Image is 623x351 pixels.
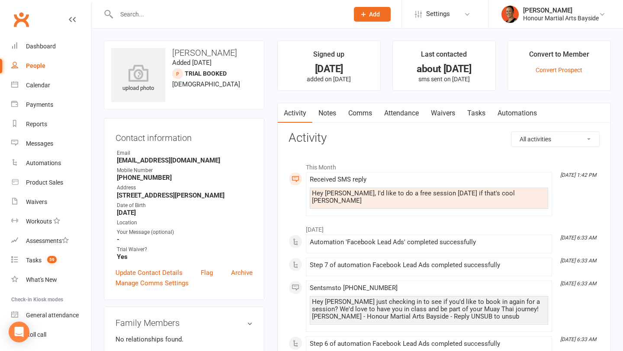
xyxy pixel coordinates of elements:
[26,101,53,108] div: Payments
[11,115,91,134] a: Reports
[117,219,253,227] div: Location
[11,134,91,153] a: Messages
[11,37,91,56] a: Dashboard
[369,11,380,18] span: Add
[172,80,240,88] span: [DEMOGRAPHIC_DATA]
[11,192,91,212] a: Waivers
[354,7,391,22] button: Add
[342,103,378,123] a: Comms
[111,64,165,93] div: upload photo
[426,4,450,24] span: Settings
[310,262,548,269] div: Step 7 of automation Facebook Lead Ads completed successfully
[116,268,183,278] a: Update Contact Details
[26,179,63,186] div: Product Sales
[11,212,91,231] a: Workouts
[310,340,548,348] div: Step 6 of automation Facebook Lead Ads completed successfully
[117,149,253,157] div: Email
[401,64,488,73] div: about [DATE]
[421,49,467,64] div: Last contacted
[560,258,596,264] i: [DATE] 6:33 AM
[310,176,548,183] div: Received SMS reply
[425,103,461,123] a: Waivers
[11,231,91,251] a: Assessments
[201,268,213,278] a: Flag
[401,76,488,83] p: sms sent on [DATE]
[312,103,342,123] a: Notes
[117,174,253,182] strong: [PHONE_NUMBER]
[26,43,56,50] div: Dashboard
[289,220,600,234] li: [DATE]
[26,140,53,147] div: Messages
[117,228,253,236] div: Your Message (optional)
[117,191,253,199] strong: [STREET_ADDRESS][PERSON_NAME]
[560,336,596,342] i: [DATE] 6:33 AM
[501,6,519,23] img: thumb_image1722232694.png
[289,158,600,172] li: This Month
[47,256,57,263] span: 59
[11,325,91,345] a: Roll call
[289,131,600,145] h3: Activity
[116,318,253,328] h3: Family Members
[26,331,46,338] div: Roll call
[560,235,596,241] i: [DATE] 6:33 AM
[26,312,79,319] div: General attendance
[26,257,42,264] div: Tasks
[286,64,373,73] div: [DATE]
[116,130,253,143] h3: Contact information
[111,48,257,57] h3: [PERSON_NAME]
[26,160,61,166] div: Automations
[286,76,373,83] p: added on [DATE]
[117,236,253,243] strong: -
[116,334,253,345] p: No relationships found.
[560,172,596,178] i: [DATE] 1:42 PM
[172,59,212,67] time: Added [DATE]
[11,56,91,76] a: People
[26,62,45,69] div: People
[313,49,344,64] div: Signed up
[117,209,253,217] strong: [DATE]
[310,239,548,246] div: Automation 'Facebook Lead Ads' completed successfully
[117,184,253,192] div: Address
[185,70,227,77] span: Trial Booked
[116,278,189,288] a: Manage Comms Settings
[312,190,546,204] div: Hey [PERSON_NAME], I'd like to do a free session [DATE] if that's cool [PERSON_NAME]
[312,298,546,320] div: Hey [PERSON_NAME] just checking in to see if you'd like to book in again for a session? We'd love...
[117,201,253,210] div: Date of Birth
[11,306,91,325] a: General attendance kiosk mode
[26,198,47,205] div: Waivers
[26,82,50,89] div: Calendar
[536,67,582,73] a: Convert Prospect
[523,14,599,22] div: Honour Martial Arts Bayside
[114,8,343,20] input: Search...
[560,281,596,287] i: [DATE] 6:33 AM
[491,103,543,123] a: Automations
[26,276,57,283] div: What's New
[117,156,253,164] strong: [EMAIL_ADDRESS][DOMAIN_NAME]
[11,251,91,270] a: Tasks 59
[529,49,589,64] div: Convert to Member
[26,121,47,128] div: Reports
[11,95,91,115] a: Payments
[26,218,52,225] div: Workouts
[378,103,425,123] a: Attendance
[310,284,398,292] span: Sent sms to [PHONE_NUMBER]
[11,173,91,192] a: Product Sales
[26,237,69,244] div: Assessments
[117,246,253,254] div: Trial Waiver?
[10,9,32,30] a: Clubworx
[11,270,91,290] a: What's New
[9,322,29,342] div: Open Intercom Messenger
[278,103,312,123] a: Activity
[523,6,599,14] div: [PERSON_NAME]
[11,153,91,173] a: Automations
[117,166,253,175] div: Mobile Number
[117,253,253,261] strong: Yes
[11,76,91,95] a: Calendar
[461,103,491,123] a: Tasks
[231,268,253,278] a: Archive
